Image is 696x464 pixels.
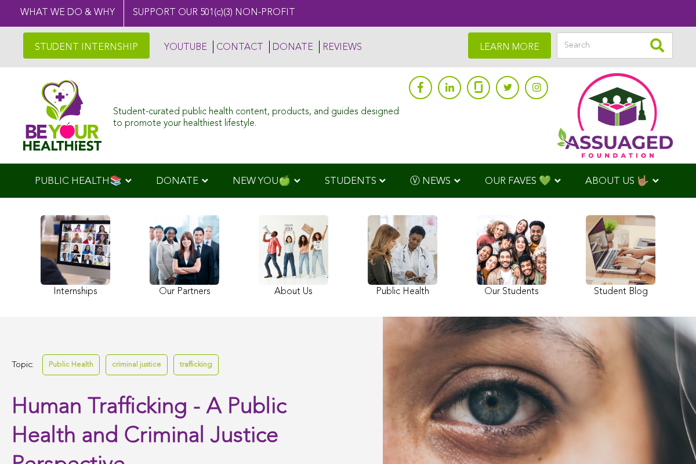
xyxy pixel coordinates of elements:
[557,32,673,59] input: Search
[474,81,483,93] img: glassdoor
[23,79,101,151] img: Assuaged
[23,32,150,59] a: STUDENT INTERNSHIP
[35,176,122,186] span: PUBLIC HEALTH📚
[468,32,551,59] a: LEARN MORE
[17,164,679,198] div: Navigation Menu
[557,73,673,158] img: Assuaged App
[410,176,451,186] span: Ⓥ NEWS
[485,176,551,186] span: OUR FAVES 💚
[213,41,263,53] a: CONTACT
[12,357,34,373] span: Topic:
[113,101,403,129] div: Student-curated public health content, products, and guides designed to promote your healthiest l...
[638,408,696,464] iframe: Chat Widget
[156,176,198,186] span: DONATE
[106,354,168,375] a: criminal justice
[42,354,100,375] a: Public Health
[233,176,291,186] span: NEW YOU🍏
[325,176,376,186] span: STUDENTS
[173,354,219,375] a: trafficking
[269,41,313,53] a: DONATE
[585,176,649,186] span: ABOUT US 🤟🏽
[319,41,362,53] a: REVIEWS
[161,41,207,53] a: YOUTUBE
